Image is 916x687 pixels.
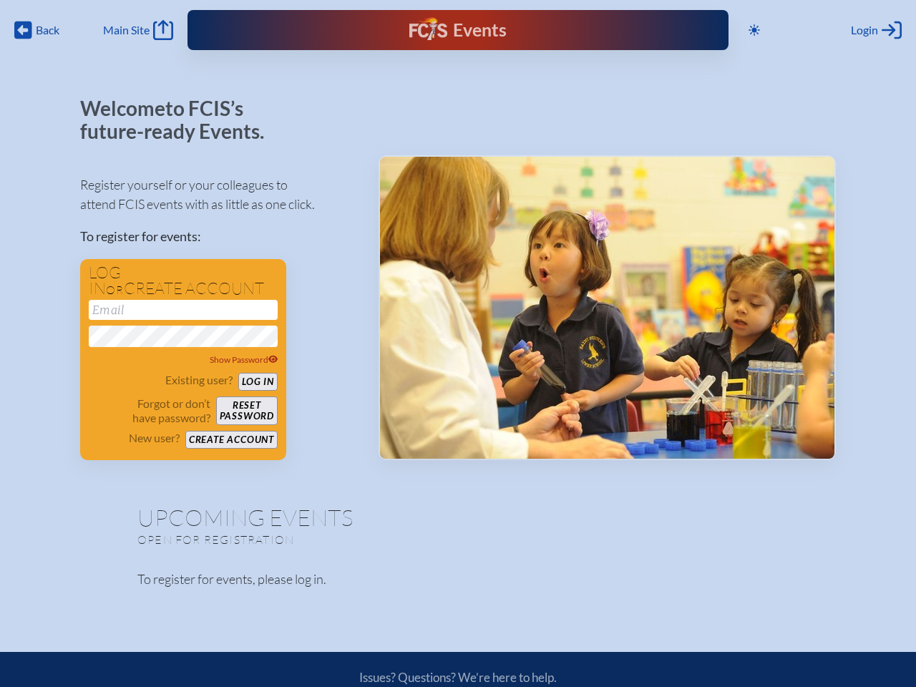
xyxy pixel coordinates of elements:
[36,23,59,37] span: Back
[238,373,278,391] button: Log in
[380,157,834,459] img: Events
[216,396,278,425] button: Resetpassword
[80,97,281,142] p: Welcome to FCIS’s future-ready Events.
[851,23,878,37] span: Login
[137,532,515,547] p: Open for registration
[346,17,570,43] div: FCIS Events — Future ready
[137,506,779,529] h1: Upcoming Events
[89,300,278,320] input: Email
[206,670,710,685] p: Issues? Questions? We’re here to help.
[89,396,210,425] p: Forgot or don’t have password?
[89,265,278,297] h1: Log in create account
[80,227,356,246] p: To register for events:
[137,570,779,589] p: To register for events, please log in.
[103,20,173,40] a: Main Site
[103,23,150,37] span: Main Site
[210,354,278,365] span: Show Password
[106,283,124,297] span: or
[165,373,233,387] p: Existing user?
[185,431,278,449] button: Create account
[129,431,180,445] p: New user?
[80,175,356,214] p: Register yourself or your colleagues to attend FCIS events with as little as one click.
